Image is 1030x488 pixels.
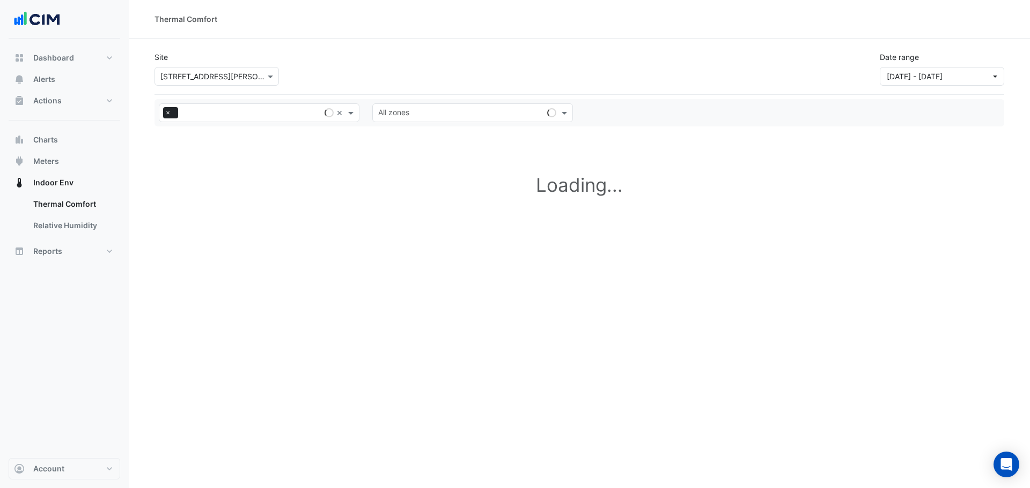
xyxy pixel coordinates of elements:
div: Indoor Env [9,193,120,241]
app-icon: Dashboard [14,52,25,63]
span: Meters [33,156,59,167]
button: Charts [9,129,120,151]
button: Dashboard [9,47,120,69]
span: Alerts [33,74,55,85]
button: Meters [9,151,120,172]
a: Relative Humidity [25,215,120,236]
span: Account [33,463,64,474]
span: Clear [336,107,345,118]
span: Actions [33,95,62,106]
app-icon: Indoor Env [14,177,25,188]
app-icon: Charts [14,134,25,145]
div: All zones [377,107,409,121]
span: 01 Jun 25 - 31 Aug 25 [887,72,943,81]
button: Account [9,458,120,479]
div: Thermal Comfort [154,13,217,25]
h1: Loading... [154,139,1004,230]
span: Indoor Env [33,177,73,188]
button: [DATE] - [DATE] [880,67,1004,86]
span: Reports [33,246,62,257]
app-icon: Actions [14,95,25,106]
app-icon: Alerts [14,74,25,85]
div: Open Intercom Messenger [994,452,1019,477]
button: Indoor Env [9,172,120,193]
button: Reports [9,241,120,262]
img: Company Logo [13,9,61,30]
button: Actions [9,90,120,111]
span: × [163,107,173,118]
a: Thermal Comfort [25,193,120,215]
label: Date range [880,51,919,63]
span: Dashboard [33,52,74,63]
span: Charts [33,134,58,145]
label: Site [154,51,168,63]
app-icon: Reports [14,246,25,257]
app-icon: Meters [14,156,25,167]
button: Alerts [9,69,120,90]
